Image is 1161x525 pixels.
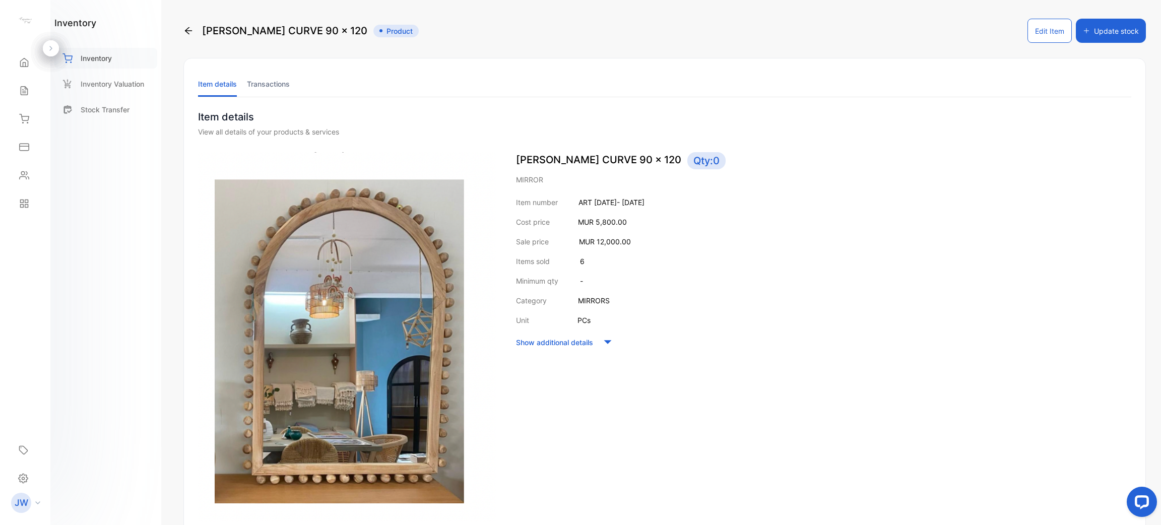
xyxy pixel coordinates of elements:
p: Category [516,295,547,306]
div: [PERSON_NAME] CURVE 90 x 120 [183,19,419,43]
p: MIRRORS [578,295,610,306]
button: Edit Item [1027,19,1072,43]
button: Update stock [1076,19,1146,43]
iframe: LiveChat chat widget [1119,483,1161,525]
p: Minimum qty [516,276,558,286]
p: Show additional details [516,337,593,348]
li: Transactions [247,71,290,97]
p: Item details [198,109,1131,124]
p: MIRROR [516,174,1131,185]
p: [PERSON_NAME] CURVE 90 x 120 [516,152,1131,169]
p: Cost price [516,217,550,227]
p: Unit [516,315,529,325]
a: Stock Transfer [54,99,157,120]
span: MUR 12,000.00 [579,237,631,246]
img: logo [18,13,33,28]
p: Stock Transfer [81,104,130,115]
h1: inventory [54,16,96,30]
a: Inventory Valuation [54,74,157,94]
p: Inventory [81,53,112,63]
div: View all details of your products & services [198,126,1131,137]
p: PCs [577,315,591,325]
p: - [580,276,583,286]
span: Qty: 0 [687,152,726,169]
p: Items sold [516,256,550,267]
span: MUR 5,800.00 [578,218,627,226]
p: Item number [516,197,558,208]
p: Sale price [516,236,549,247]
p: ART [DATE]- [DATE] [578,197,644,208]
p: 6 [580,256,585,267]
p: JW [15,496,28,509]
p: Inventory Valuation [81,79,144,89]
a: Inventory [54,48,157,69]
li: Item details [198,71,237,97]
img: item [198,152,496,522]
span: Product [373,25,419,37]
